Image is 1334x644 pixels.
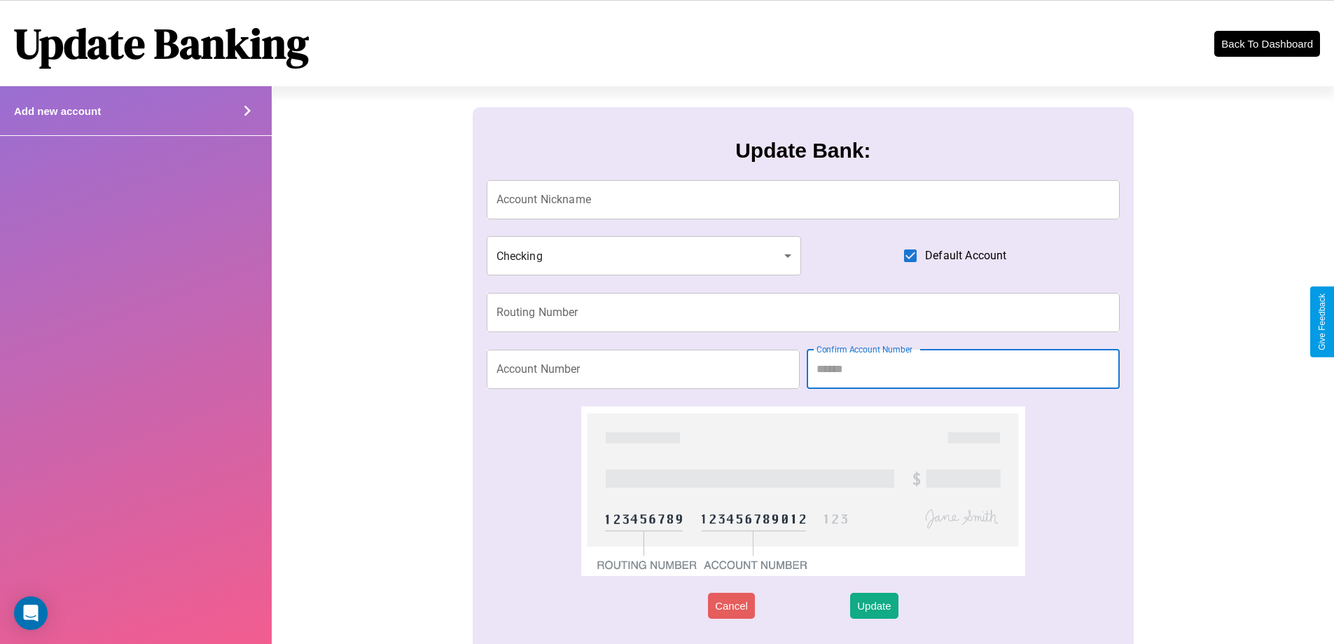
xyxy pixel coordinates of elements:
[817,343,912,355] label: Confirm Account Number
[708,593,755,619] button: Cancel
[1214,31,1320,57] button: Back To Dashboard
[735,139,870,163] h3: Update Bank:
[1317,294,1327,350] div: Give Feedback
[14,15,309,72] h1: Update Banking
[581,406,1024,576] img: check
[14,596,48,630] div: Open Intercom Messenger
[487,236,802,275] div: Checking
[14,105,101,117] h4: Add new account
[925,247,1006,264] span: Default Account
[850,593,898,619] button: Update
